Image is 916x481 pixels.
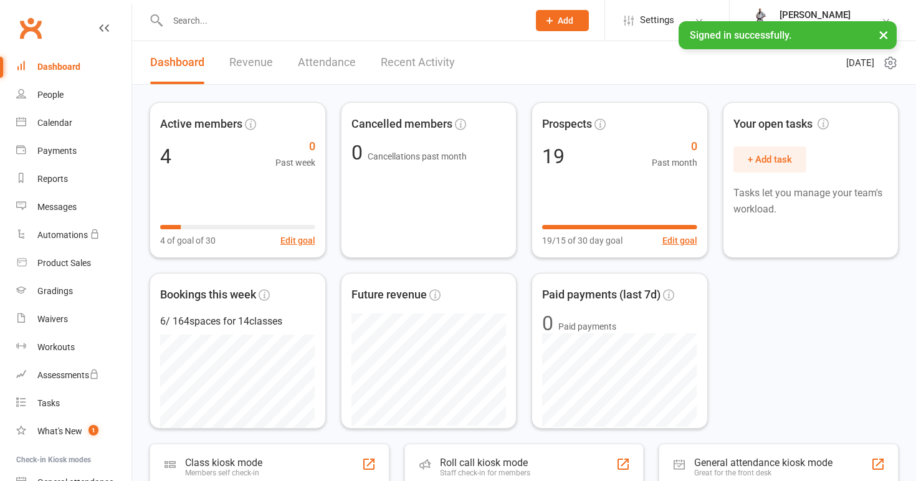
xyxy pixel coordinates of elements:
[16,249,131,277] a: Product Sales
[652,138,697,156] span: 0
[15,12,46,44] a: Clubworx
[16,305,131,333] a: Waivers
[542,146,565,166] div: 19
[275,156,315,169] span: Past week
[351,286,427,304] span: Future revenue
[160,234,216,247] span: 4 of goal of 30
[37,62,80,72] div: Dashboard
[37,258,91,268] div: Product Sales
[298,41,356,84] a: Attendance
[694,469,833,477] div: Great for the front desk
[16,81,131,109] a: People
[275,138,315,156] span: 0
[542,115,592,133] span: Prospects
[780,21,851,32] div: GP COMBAT
[733,185,889,217] p: Tasks let you manage your team's workload.
[733,146,806,173] button: + Add task
[16,333,131,361] a: Workouts
[558,320,616,333] span: Paid payments
[662,234,697,247] button: Edit goal
[164,12,520,29] input: Search...
[37,146,77,156] div: Payments
[640,6,674,34] span: Settings
[16,277,131,305] a: Gradings
[37,398,60,408] div: Tasks
[160,286,256,304] span: Bookings this week
[16,109,131,137] a: Calendar
[185,457,262,469] div: Class kiosk mode
[160,313,315,330] div: 6 / 164 spaces for 14 classes
[16,361,131,389] a: Assessments
[872,21,895,48] button: ×
[440,469,530,477] div: Staff check-in for members
[37,426,82,436] div: What's New
[780,9,851,21] div: [PERSON_NAME]
[351,115,452,133] span: Cancelled members
[37,286,73,296] div: Gradings
[280,234,315,247] button: Edit goal
[440,457,530,469] div: Roll call kiosk mode
[381,41,455,84] a: Recent Activity
[694,457,833,469] div: General attendance kiosk mode
[16,165,131,193] a: Reports
[16,193,131,221] a: Messages
[652,156,697,169] span: Past month
[160,115,242,133] span: Active members
[160,146,171,166] div: 4
[16,417,131,445] a: What's New1
[542,313,553,333] div: 0
[558,16,573,26] span: Add
[733,115,829,133] span: Your open tasks
[368,151,467,161] span: Cancellations past month
[748,8,773,33] img: thumb_image1750126119.png
[690,29,791,41] span: Signed in successfully.
[16,221,131,249] a: Automations
[37,314,68,324] div: Waivers
[37,370,99,380] div: Assessments
[536,10,589,31] button: Add
[16,389,131,417] a: Tasks
[37,342,75,352] div: Workouts
[150,41,204,84] a: Dashboard
[37,118,72,128] div: Calendar
[37,230,88,240] div: Automations
[185,469,262,477] div: Members self check-in
[37,90,64,100] div: People
[229,41,273,84] a: Revenue
[846,55,874,70] span: [DATE]
[88,425,98,436] span: 1
[351,141,368,164] span: 0
[37,174,68,184] div: Reports
[542,234,623,247] span: 19/15 of 30 day goal
[542,286,661,304] span: Paid payments (last 7d)
[37,202,77,212] div: Messages
[16,137,131,165] a: Payments
[16,53,131,81] a: Dashboard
